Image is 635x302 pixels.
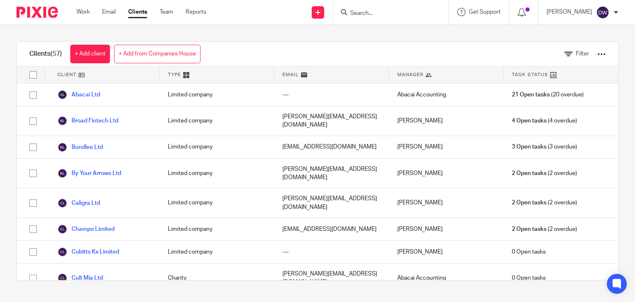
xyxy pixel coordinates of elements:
[274,84,389,106] div: ---
[512,225,547,233] span: 2 Open tasks
[389,159,504,188] div: [PERSON_NAME]
[274,106,389,136] div: [PERSON_NAME][EMAIL_ADDRESS][DOMAIN_NAME]
[389,218,504,240] div: [PERSON_NAME]
[512,225,577,233] span: (2 overdue)
[397,71,423,78] span: Manager
[57,247,119,257] a: Cubitts Kx Limited
[186,8,206,16] a: Reports
[128,8,147,16] a: Clients
[160,106,274,136] div: Limited company
[512,199,577,207] span: (2 overdue)
[57,71,76,78] span: Client
[57,168,67,178] img: svg%3E
[57,224,67,234] img: svg%3E
[70,45,110,63] a: + Add client
[349,10,424,17] input: Search
[57,142,103,152] a: Bundlee Ltd
[160,218,274,240] div: Limited company
[389,188,504,218] div: [PERSON_NAME]
[160,188,274,218] div: Limited company
[57,90,67,100] img: svg%3E
[512,71,548,78] span: Task Status
[512,143,577,151] span: (3 overdue)
[168,71,181,78] span: Type
[76,8,90,16] a: Work
[512,169,547,177] span: 2 Open tasks
[160,241,274,263] div: Limited company
[389,136,504,158] div: [PERSON_NAME]
[512,199,547,207] span: 2 Open tasks
[57,116,118,126] a: Broad Fintech Ltd
[274,159,389,188] div: [PERSON_NAME][EMAIL_ADDRESS][DOMAIN_NAME]
[57,198,100,208] a: Caligra Ltd
[57,142,67,152] img: svg%3E
[57,168,121,178] a: By Your Arrows Ltd
[57,224,115,234] a: Champo Limited
[282,71,299,78] span: Email
[274,136,389,158] div: [EMAIL_ADDRESS][DOMAIN_NAME]
[512,248,546,256] span: 0 Open tasks
[512,143,547,151] span: 3 Open tasks
[57,116,67,126] img: svg%3E
[160,84,274,106] div: Limited company
[274,264,389,293] div: [PERSON_NAME][EMAIL_ADDRESS][DOMAIN_NAME]
[389,106,504,136] div: [PERSON_NAME]
[547,8,592,16] p: [PERSON_NAME]
[102,8,116,16] a: Email
[576,51,589,57] span: Filter
[512,91,550,99] span: 21 Open tasks
[57,198,67,208] img: svg%3E
[160,136,274,158] div: Limited company
[512,274,546,282] span: 0 Open tasks
[469,9,501,15] span: Get Support
[57,273,103,283] a: Cult Mia Ltd
[389,241,504,263] div: [PERSON_NAME]
[114,45,201,63] a: + Add from Companies House
[29,50,62,58] h1: Clients
[512,117,547,125] span: 4 Open tasks
[25,67,41,83] input: Select all
[57,273,67,283] img: svg%3E
[160,264,274,293] div: Charity
[274,218,389,240] div: [EMAIL_ADDRESS][DOMAIN_NAME]
[160,159,274,188] div: Limited company
[389,84,504,106] div: Abacai Accounting
[160,8,173,16] a: Team
[596,6,609,19] img: svg%3E
[389,264,504,293] div: Abacai Accounting
[274,188,389,218] div: [PERSON_NAME][EMAIL_ADDRESS][DOMAIN_NAME]
[512,169,577,177] span: (2 overdue)
[50,50,62,57] span: (57)
[512,117,577,125] span: (4 overdue)
[17,7,58,18] img: Pixie
[57,247,67,257] img: svg%3E
[274,241,389,263] div: ---
[57,90,100,100] a: Abacai Ltd
[512,91,584,99] span: (20 overdue)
